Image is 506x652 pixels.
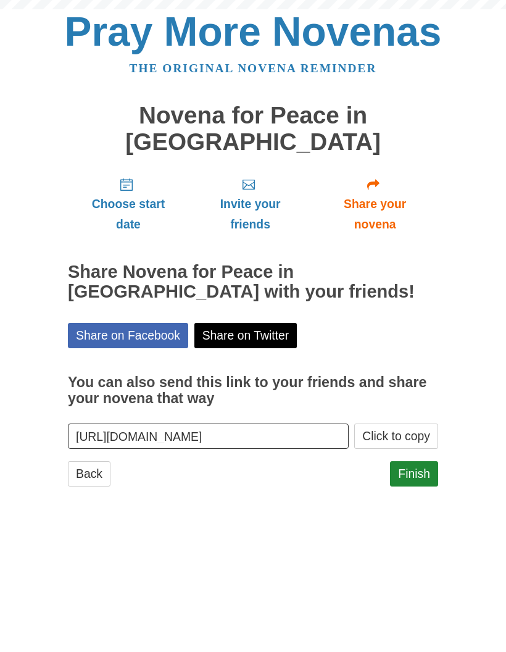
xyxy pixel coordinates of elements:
[354,424,438,449] button: Click to copy
[68,323,188,348] a: Share on Facebook
[68,167,189,241] a: Choose start date
[324,194,426,235] span: Share your novena
[189,167,312,241] a: Invite your friends
[68,461,110,487] a: Back
[312,167,438,241] a: Share your novena
[65,9,442,54] a: Pray More Novenas
[68,102,438,155] h1: Novena for Peace in [GEOGRAPHIC_DATA]
[194,323,297,348] a: Share on Twitter
[68,262,438,302] h2: Share Novena for Peace in [GEOGRAPHIC_DATA] with your friends!
[80,194,176,235] span: Choose start date
[390,461,438,487] a: Finish
[68,375,438,406] h3: You can also send this link to your friends and share your novena that way
[130,62,377,75] a: The original novena reminder
[201,194,299,235] span: Invite your friends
